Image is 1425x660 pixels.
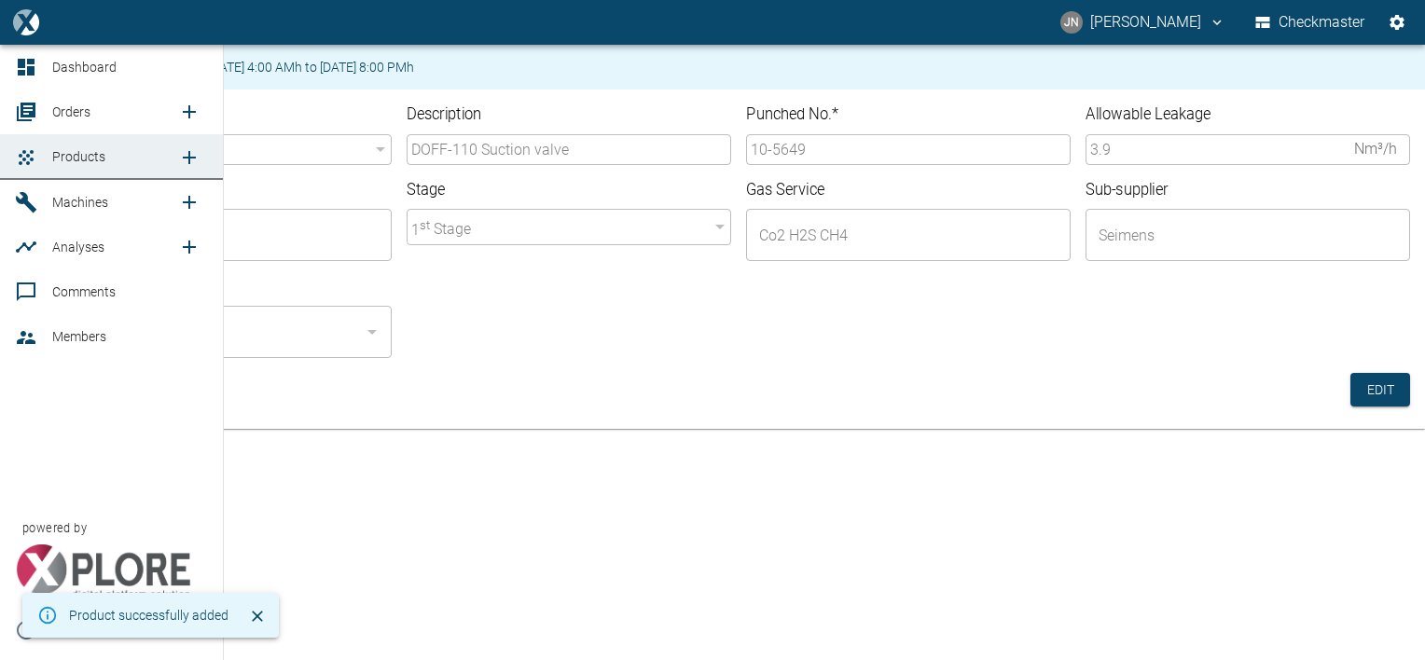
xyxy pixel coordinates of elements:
[52,240,104,254] span: Analyses
[22,519,87,537] span: powered by
[52,284,116,299] span: Comments
[1086,103,1329,126] label: Allowable Leakage
[1380,6,1414,39] button: Settings
[69,598,228,632] div: Product successfully added
[1252,6,1369,39] button: Checkmaster
[411,221,471,239] span: Stage
[1086,134,1347,165] input: Allowable Leakage
[243,602,271,630] button: Close
[746,178,989,200] label: Gas Service
[1058,6,1228,39] button: jayan.nair@neuman-esser.ae
[1094,217,1402,253] input: Sub-supplier
[407,103,650,126] label: Description
[1354,138,1397,160] p: Nm³/h
[15,544,191,600] img: Xplore Logo
[52,329,106,344] span: Members
[407,178,650,200] label: Stage
[13,9,38,34] img: logo
[407,134,731,165] input: Item Description
[420,217,430,231] sup: st
[746,103,989,126] label: Punched No. *
[746,134,1071,165] input: Punched No.
[754,217,1062,253] input: Gas Service
[1060,11,1083,34] div: JN
[52,104,90,119] span: Orders
[52,60,117,75] span: Dashboard
[76,217,383,253] input: Machine No.
[411,221,430,239] span: 1
[52,149,105,164] span: Products
[171,93,208,131] a: new /order/list/0
[171,228,208,266] a: new /analyses/list/0
[1350,373,1410,407] button: Edit
[1086,178,1329,200] label: Sub-supplier
[52,195,108,210] span: Machines
[171,139,208,176] a: new /product/list/0
[67,134,392,165] div: valve
[171,184,208,221] a: new /machines
[99,50,414,84] div: Maintenance from [DATE] 4:00 AMh to [DATE] 8:00 PMh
